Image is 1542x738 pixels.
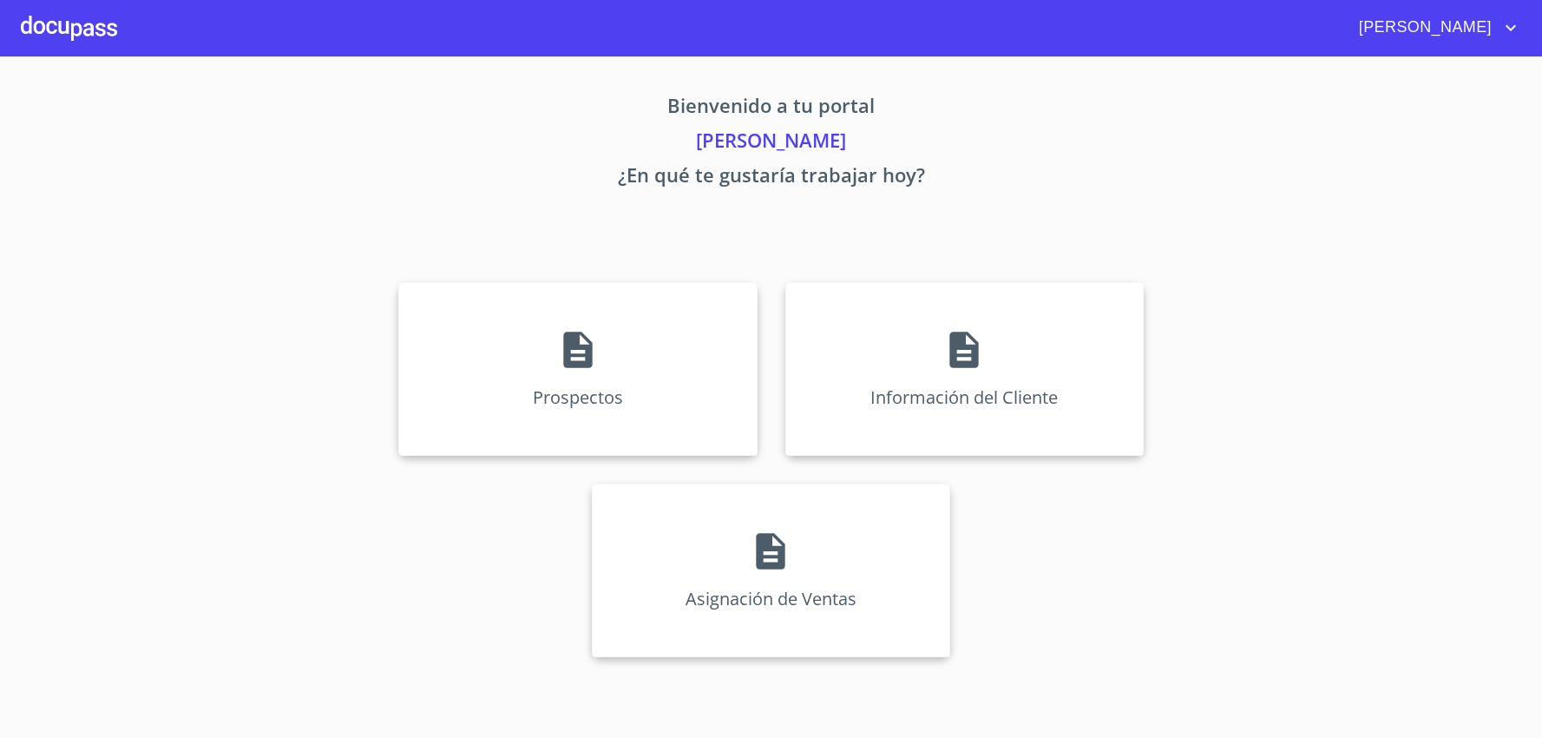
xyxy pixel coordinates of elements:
[237,126,1306,161] p: [PERSON_NAME]
[870,385,1058,409] p: Información del Cliente
[1346,14,1521,42] button: account of current user
[686,587,856,610] p: Asignación de Ventas
[1346,14,1500,42] span: [PERSON_NAME]
[237,91,1306,126] p: Bienvenido a tu portal
[533,385,623,409] p: Prospectos
[237,161,1306,195] p: ¿En qué te gustaría trabajar hoy?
